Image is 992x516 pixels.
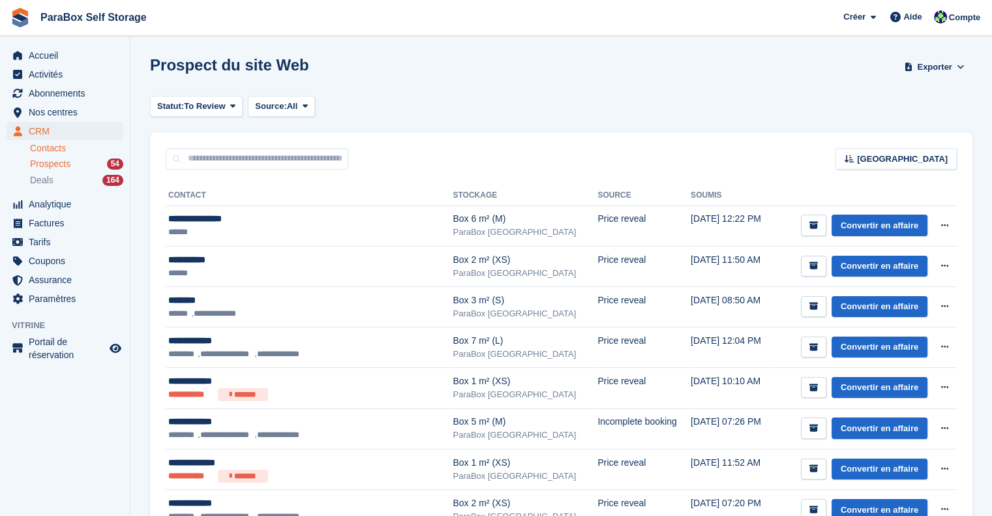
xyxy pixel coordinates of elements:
[7,195,123,213] a: menu
[30,174,53,187] span: Deals
[691,185,774,206] th: Soumis
[7,65,123,83] a: menu
[184,100,225,113] span: To Review
[691,286,774,327] td: [DATE] 08:50 AM
[29,214,107,232] span: Factures
[7,271,123,289] a: menu
[453,429,597,442] div: ParaBox [GEOGRAPHIC_DATA]
[29,195,107,213] span: Analytique
[832,459,927,480] a: Convertir en affaire
[453,496,597,510] div: Box 2 m² (XS)
[255,100,286,113] span: Source:
[903,10,922,23] span: Aide
[30,158,70,170] span: Prospects
[157,100,184,113] span: Statut:
[597,327,691,367] td: Price reveal
[30,157,123,171] a: Prospects 54
[29,84,107,102] span: Abonnements
[597,246,691,286] td: Price reveal
[857,153,948,166] span: [GEOGRAPHIC_DATA]
[934,10,947,23] img: Tess Bédat
[10,8,30,27] img: stora-icon-8386f47178a22dfd0bd8f6a31ec36ba5ce8667c1dd55bd0f319d3a0aa187defe.svg
[453,185,597,206] th: Stockage
[453,253,597,267] div: Box 2 m² (XS)
[597,368,691,409] td: Price reveal
[691,246,774,286] td: [DATE] 11:50 AM
[902,56,967,78] button: Exporter
[832,417,927,439] a: Convertir en affaire
[7,233,123,251] a: menu
[102,175,123,186] div: 164
[108,341,123,356] a: Boutique d'aperçu
[7,214,123,232] a: menu
[287,100,298,113] span: All
[248,96,315,117] button: Source: All
[453,348,597,361] div: ParaBox [GEOGRAPHIC_DATA]
[29,233,107,251] span: Tarifs
[597,286,691,327] td: Price reveal
[453,307,597,320] div: ParaBox [GEOGRAPHIC_DATA]
[453,415,597,429] div: Box 5 m² (M)
[453,294,597,307] div: Box 3 m² (S)
[7,290,123,308] a: menu
[29,103,107,121] span: Nos centres
[150,96,243,117] button: Statut: To Review
[832,377,927,399] a: Convertir en affaire
[832,256,927,277] a: Convertir en affaire
[453,470,597,483] div: ParaBox [GEOGRAPHIC_DATA]
[453,374,597,388] div: Box 1 m² (XS)
[832,296,927,318] a: Convertir en affaire
[597,185,691,206] th: Source
[12,319,130,332] span: Vitrine
[107,159,123,170] div: 54
[832,337,927,358] a: Convertir en affaire
[7,335,123,361] a: menu
[453,226,597,239] div: ParaBox [GEOGRAPHIC_DATA]
[7,122,123,140] a: menu
[691,449,774,490] td: [DATE] 11:52 AM
[949,11,980,24] span: Compte
[691,205,774,246] td: [DATE] 12:22 PM
[843,10,865,23] span: Créer
[29,290,107,308] span: Paramètres
[453,267,597,280] div: ParaBox [GEOGRAPHIC_DATA]
[29,122,107,140] span: CRM
[166,185,453,206] th: Contact
[7,252,123,270] a: menu
[29,65,107,83] span: Activités
[597,205,691,246] td: Price reveal
[453,388,597,401] div: ParaBox [GEOGRAPHIC_DATA]
[597,449,691,490] td: Price reveal
[7,46,123,65] a: menu
[29,271,107,289] span: Assurance
[832,215,927,236] a: Convertir en affaire
[30,174,123,187] a: Deals 164
[453,334,597,348] div: Box 7 m² (L)
[150,56,309,74] h1: Prospect du site Web
[691,327,774,367] td: [DATE] 12:04 PM
[7,103,123,121] a: menu
[691,408,774,449] td: [DATE] 07:26 PM
[597,408,691,449] td: Incomplete booking
[7,84,123,102] a: menu
[29,335,107,361] span: Portail de réservation
[29,46,107,65] span: Accueil
[917,61,952,74] span: Exporter
[453,212,597,226] div: Box 6 m² (M)
[35,7,152,28] a: ParaBox Self Storage
[453,456,597,470] div: Box 1 m² (XS)
[30,142,123,155] a: Contacts
[29,252,107,270] span: Coupons
[691,368,774,409] td: [DATE] 10:10 AM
